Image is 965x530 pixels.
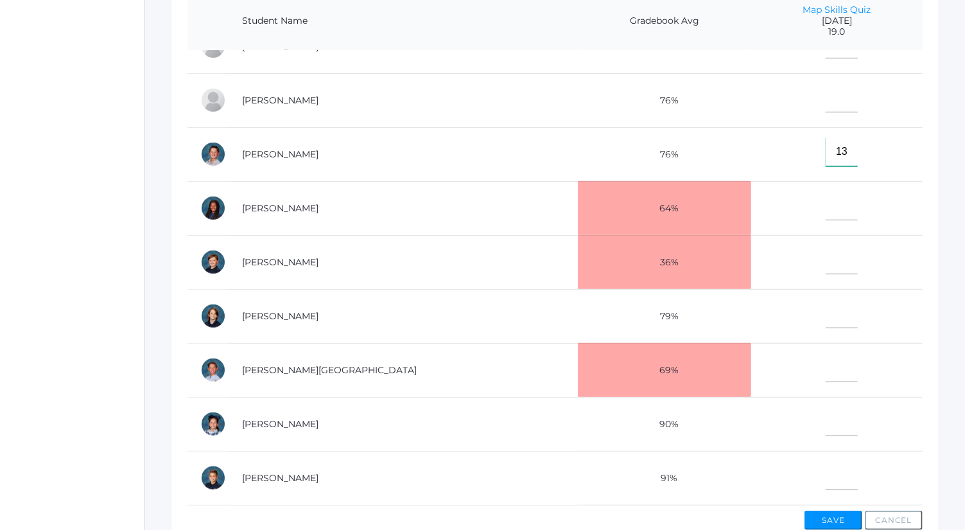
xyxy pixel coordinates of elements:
[200,87,226,113] div: Eli Henry
[200,249,226,275] div: Asher Pedersen
[242,472,318,484] a: [PERSON_NAME]
[200,411,226,437] div: Annabelle Yepiskoposyan
[764,26,910,37] span: 19.0
[242,148,318,160] a: [PERSON_NAME]
[578,127,751,181] td: 76%
[242,364,417,376] a: [PERSON_NAME][GEOGRAPHIC_DATA]
[200,465,226,491] div: Brayden Zacharia
[578,451,751,505] td: 91%
[242,418,318,430] a: [PERSON_NAME]
[200,195,226,221] div: Norah Hosking
[200,357,226,383] div: Preston Veenendaal
[578,181,751,235] td: 64%
[578,397,751,451] td: 90%
[242,202,318,214] a: [PERSON_NAME]
[803,4,871,15] a: Map Skills Quiz
[865,511,923,530] button: Cancel
[804,511,862,530] button: Save
[578,289,751,343] td: 79%
[764,15,910,26] span: [DATE]
[578,73,751,127] td: 76%
[242,94,318,106] a: [PERSON_NAME]
[242,256,318,268] a: [PERSON_NAME]
[200,141,226,167] div: Levi Herrera
[578,343,751,397] td: 69%
[200,303,226,329] div: Nathaniel Torok
[578,235,751,289] td: 36%
[242,310,318,322] a: [PERSON_NAME]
